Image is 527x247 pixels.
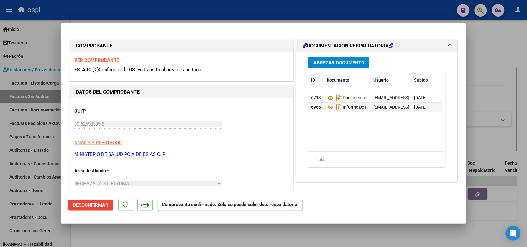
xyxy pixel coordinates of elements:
h1: DOCUMENTACIÓN RESPALDATORIA [303,42,393,50]
datatable-header-cell: ID [308,73,324,87]
span: RECHAZADA X ILEGITIMA [74,181,129,186]
button: Agregar Documento [308,57,369,68]
span: Confirmada la OS. En transito al área de auditoría. [93,67,203,72]
strong: DATOS DEL COMPROBANTE [76,89,140,95]
span: ANALISIS PRESTADOR [74,140,122,146]
a: VER COMPROBANTE [74,57,119,63]
span: Documento [327,77,349,82]
span: [DATE] [414,95,427,100]
p: Area destinado * [74,167,139,175]
p: Comprobante confirmado. Sólo se puede subir doc. respaldatoria. [158,199,303,211]
span: ESTADO: [74,67,93,72]
i: Descargar documento [335,102,343,112]
span: Subido [414,77,428,82]
button: Desconfirmar [68,200,113,211]
datatable-header-cell: Usuario [371,73,411,87]
span: 6966 [311,105,321,110]
span: Agregar Documento [313,60,364,66]
span: 6713 [311,95,321,100]
span: Informe De Rechazo [327,105,382,110]
p: CUIT [74,108,139,115]
i: Descargar documento [335,93,343,103]
datatable-header-cell: Documento [324,73,371,87]
span: Desconfirmar [73,202,108,208]
mat-expansion-panel-header: DOCUMENTACIÓN RESPALDATORIA [296,40,457,52]
div: Open Intercom Messenger [506,226,521,241]
span: [DATE] [414,105,427,110]
span: Documentación Respaldatoria. [327,96,403,101]
div: 2 total [308,152,445,167]
strong: COMPROBANTE [76,43,112,49]
span: [EMAIL_ADDRESS][DOMAIN_NAME] - [PERSON_NAME] [373,95,479,100]
span: Usuario [373,77,389,82]
span: ID [311,77,315,82]
p: MINISTERIO DE SALUD PCIA DE BS AS O. P. [74,151,288,158]
span: [EMAIL_ADDRESS][DOMAIN_NAME] - [PERSON_NAME] [373,105,479,110]
div: DOCUMENTACIÓN RESPALDATORIA [296,52,457,182]
datatable-header-cell: Subido [411,73,443,87]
